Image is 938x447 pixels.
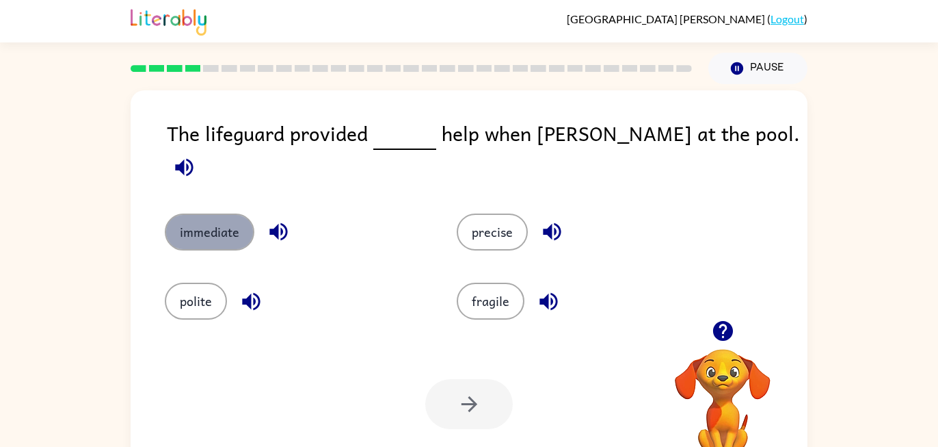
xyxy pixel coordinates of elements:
[567,12,767,25] span: [GEOGRAPHIC_DATA] [PERSON_NAME]
[708,53,807,84] button: Pause
[165,214,254,251] button: immediate
[457,214,528,251] button: precise
[165,283,227,320] button: polite
[457,283,524,320] button: fragile
[567,12,807,25] div: ( )
[770,12,804,25] a: Logout
[167,118,807,186] div: The lifeguard provided help when [PERSON_NAME] at the pool.
[131,5,206,36] img: Literably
